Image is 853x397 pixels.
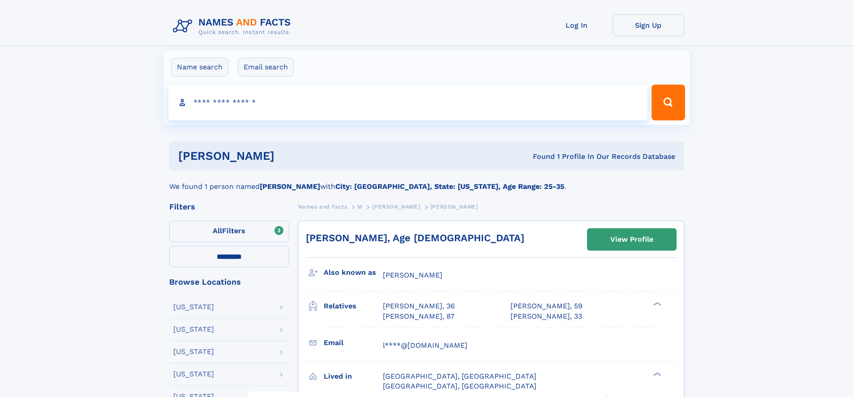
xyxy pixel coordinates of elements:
[372,204,420,210] span: [PERSON_NAME]
[260,182,320,191] b: [PERSON_NAME]
[510,301,583,311] a: [PERSON_NAME], 59
[168,85,648,120] input: search input
[652,85,685,120] button: Search Button
[169,203,289,211] div: Filters
[178,150,404,162] h1: [PERSON_NAME]
[173,371,214,378] div: [US_STATE]
[171,58,228,77] label: Name search
[610,229,653,250] div: View Profile
[335,182,564,191] b: City: [GEOGRAPHIC_DATA], State: [US_STATE], Age Range: 25-35
[383,372,536,380] span: [GEOGRAPHIC_DATA], [GEOGRAPHIC_DATA]
[173,303,214,311] div: [US_STATE]
[324,299,383,314] h3: Relatives
[541,14,613,36] a: Log In
[383,271,442,279] span: [PERSON_NAME]
[587,229,676,250] a: View Profile
[169,221,289,242] label: Filters
[357,201,362,212] a: M
[383,382,536,390] span: [GEOGRAPHIC_DATA], [GEOGRAPHIC_DATA]
[372,201,420,212] a: [PERSON_NAME]
[238,58,294,77] label: Email search
[613,14,684,36] a: Sign Up
[169,171,684,192] div: We found 1 person named with .
[173,326,214,333] div: [US_STATE]
[651,301,662,307] div: ❯
[324,335,383,350] h3: Email
[173,348,214,355] div: [US_STATE]
[169,14,298,38] img: Logo Names and Facts
[324,265,383,280] h3: Also known as
[357,204,362,210] span: M
[306,232,524,243] a: [PERSON_NAME], Age [DEMOGRAPHIC_DATA]
[651,371,662,377] div: ❯
[383,301,455,311] a: [PERSON_NAME], 36
[383,312,454,321] a: [PERSON_NAME], 87
[324,369,383,384] h3: Lived in
[403,152,675,162] div: Found 1 Profile In Our Records Database
[169,278,289,286] div: Browse Locations
[213,226,222,235] span: All
[430,204,478,210] span: [PERSON_NAME]
[298,201,347,212] a: Names and Facts
[510,312,582,321] a: [PERSON_NAME], 33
